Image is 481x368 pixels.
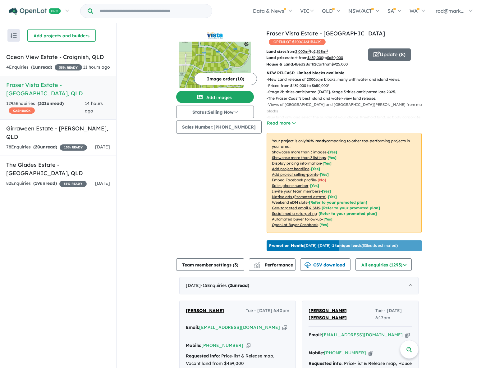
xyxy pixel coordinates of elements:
[186,343,201,348] strong: Mobile:
[309,200,367,205] span: [Refer to your promoted plan]
[282,324,287,331] button: Copy
[309,350,324,356] strong: Mobile:
[176,258,244,271] button: Team member settings (3)
[9,7,61,15] img: Openlot PRO Logo White
[323,217,332,221] span: [Yes]
[272,155,326,160] u: Showcase more than 3 listings
[6,53,110,61] h5: Ocean View Estate - Craignish , QLD
[266,55,289,60] b: Land prices
[320,172,329,177] span: [ Yes ]
[267,133,422,233] p: Your project is only comparing to other top-performing projects in your area: - - - - - - - - - -...
[319,222,328,227] span: [Yes]
[272,217,322,221] u: Automated buyer follow-up
[6,100,85,115] div: 1293 Enquir ies
[324,350,366,356] a: [PHONE_NUMBER]
[176,91,254,103] button: Add images
[249,258,295,271] button: Performance
[267,120,296,127] button: Read more
[323,55,343,60] span: to
[272,178,316,182] u: Embed Facebook profile
[306,139,326,143] b: 90 % ready
[267,83,427,89] p: - Priced from $439,000 to $650,000*
[6,161,110,177] h5: The Glades Estate - [GEOGRAPHIC_DATA] , QLD
[255,262,293,268] span: Performance
[332,62,348,66] u: $ 925,000
[266,48,364,55] p: from
[322,189,331,193] span: [ Yes ]
[6,64,82,71] div: 4 Enquir ies
[272,166,309,171] u: Add project headline
[311,166,320,171] span: [ Yes ]
[294,62,296,66] u: 4
[228,283,249,288] strong: ( unread)
[272,200,307,205] u: Weekend eDM slots
[309,308,347,321] span: [PERSON_NAME] [PERSON_NAME]
[267,70,422,76] p: NEW RELEASE: Limited blocks available
[6,124,110,141] h5: Girraween Estate - [PERSON_NAME] , QLD
[33,144,57,150] strong: ( unread)
[6,143,87,151] div: 78 Enquir ies
[322,332,403,338] a: [EMAIL_ADDRESS][DOMAIN_NAME]
[55,64,82,70] span: 35 % READY
[246,307,289,315] span: Tue - [DATE] 6:40pm
[246,342,250,349] button: Copy
[38,101,64,106] strong: ( unread)
[269,243,398,248] p: [DATE] - [DATE] - ( 30 leads estimated)
[186,308,224,313] span: [PERSON_NAME]
[269,39,326,45] span: OPENLOT $ 200 CASHBACK
[375,307,412,322] span: Tue - [DATE] 6:17pm
[33,64,35,70] span: 1
[272,161,321,166] u: Display pricing information
[405,332,410,338] button: Copy
[272,194,326,199] u: Native ads (Promoted estate)
[199,325,280,330] a: [EMAIL_ADDRESS][DOMAIN_NAME]
[272,183,309,188] u: Sales phone number
[33,180,57,186] strong: ( unread)
[254,264,260,268] img: bar-chart.svg
[326,49,328,52] sup: 2
[323,161,332,166] span: [ Yes ]
[328,194,337,199] span: [Yes]
[267,102,427,114] p: - Views of [GEOGRAPHIC_DATA] and [GEOGRAPHIC_DATA][PERSON_NAME] from many blocks
[314,49,328,54] u: 2,368 m
[39,101,47,106] span: 321
[272,206,320,210] u: Geo-targeted email & SMS
[436,8,465,14] span: rod@mark...
[179,32,251,39] img: Fraser Vista Estate - Booral Logo
[307,55,323,60] u: $ 439,000
[295,49,310,54] u: 2,000 m
[267,76,427,83] p: - New Land release of 2000sqm blocks, many with water and island views.
[266,49,286,54] b: Land sizes
[9,107,35,114] span: CASHBACK
[35,180,40,186] span: 19
[272,189,320,193] u: Invite your team members
[310,49,328,54] span: to
[327,55,343,60] u: $ 650,000
[230,283,232,288] span: 2
[272,211,317,216] u: Social media retargeting
[179,277,419,294] div: [DATE]
[272,222,318,227] u: OpenLot Buyer Cashback
[318,211,377,216] span: [Refer to your promoted plan]
[60,144,87,151] span: 15 % READY
[310,183,319,188] span: [ Yes ]
[176,29,254,88] a: Fraser Vista Estate - Booral LogoFraser Vista Estate - Booral
[267,95,427,102] p: - The Fraser Coast's best island and water-view land release.
[305,262,311,268] img: download icon
[272,172,318,177] u: Add project selling-points
[94,4,211,18] input: Try estate name, suburb, builder or developer
[308,49,310,52] sup: 2
[6,81,110,98] h5: Fraser Vista Estate - [GEOGRAPHIC_DATA] , QLD
[59,181,87,187] span: 35 % READY
[186,353,220,359] strong: Requested info:
[355,258,412,271] button: All enquiries (1293)
[176,42,254,88] img: Fraser Vista Estate - Booral
[201,283,249,288] span: - 15 Enquir ies
[95,180,110,186] span: [DATE]
[266,55,364,61] p: start from
[369,350,373,356] button: Copy
[322,206,380,210] span: [Refer to your promoted plan]
[267,89,427,95] p: - Stage 2b titles anticipated [DATE]. Stage 3 titles anticipated late 2025.
[368,48,411,61] button: Update (8)
[83,64,110,70] span: 11 hours ago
